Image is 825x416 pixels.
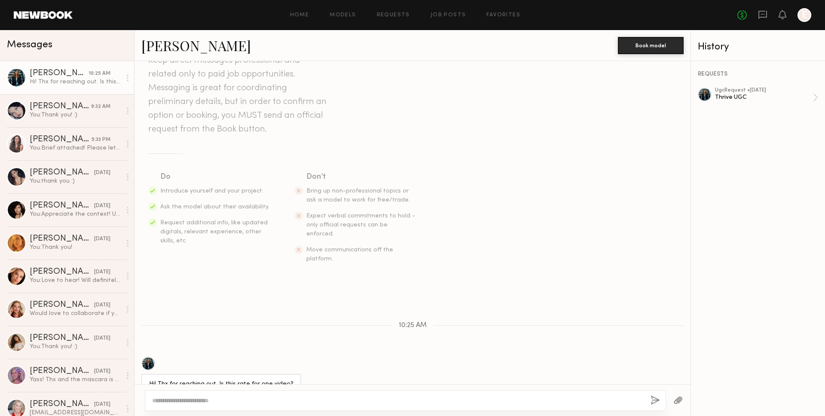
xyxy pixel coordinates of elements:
div: [PERSON_NAME] [30,235,94,243]
div: [PERSON_NAME] [30,102,91,111]
a: Job Posts [431,12,466,18]
div: [PERSON_NAME] [30,135,92,144]
div: You: Brief attached! Please let me know if you have any questions :) [30,144,121,152]
a: Requests [377,12,410,18]
div: [PERSON_NAME] [30,301,94,309]
a: Book model [618,41,684,49]
div: [PERSON_NAME] [30,168,94,177]
a: Models [330,12,356,18]
div: 9:32 AM [91,103,110,111]
div: [DATE] [94,334,110,343]
div: REQUESTS [698,71,818,77]
div: Thrive UGC [715,93,813,101]
div: Hi! Thx for reaching out. Is this rate for one video? [149,379,293,389]
div: Do [160,171,270,183]
div: You: Thank you! [30,243,121,251]
div: [PERSON_NAME] [30,400,94,409]
button: Book model [618,37,684,54]
div: 5:33 PM [92,136,110,144]
span: Bring up non-professional topics or ask a model to work for free/trade. [306,188,410,203]
div: You: Thank you! :) [30,111,121,119]
header: Keep direct messages professional and related only to paid job opportunities. Messaging is great ... [148,54,329,136]
div: [PERSON_NAME] [30,69,89,78]
a: ugcRequest •[DATE]Thrive UGC [715,88,818,107]
span: Move communications off the platform. [306,247,393,262]
a: Home [290,12,309,18]
div: You: Appreciate the context! Unfortunately this won't work for our UGC program but if anything ch... [30,210,121,218]
div: 10:25 AM [89,70,110,78]
div: You: Love to hear! Will definitely be in touch :) [30,276,121,284]
span: Expect verbal commitments to hold - only official requests can be enforced. [306,213,415,237]
div: [PERSON_NAME] [30,268,94,276]
div: You: thank you :) [30,177,121,185]
div: [PERSON_NAME] [30,367,94,376]
div: ugc Request • [DATE] [715,88,813,93]
span: 10:25 AM [399,322,427,329]
span: Request additional info, like updated digitals, relevant experience, other skills, etc. [160,220,268,244]
div: [DATE] [94,268,110,276]
span: Introduce yourself and your project. [160,188,263,194]
div: [PERSON_NAME] [30,334,94,343]
div: [DATE] [94,301,110,309]
div: Yass! Thx and the mascara is outstanding, of course! [30,376,121,384]
div: Don’t [306,171,416,183]
div: [DATE] [94,169,110,177]
div: You: Thank you! :) [30,343,121,351]
a: Favorites [486,12,520,18]
a: E [797,8,811,22]
span: Ask the model about their availability. [160,204,269,210]
div: [DATE] [94,202,110,210]
div: Hi! Thx for reaching out. Is this rate for one video? [30,78,121,86]
div: [PERSON_NAME] [30,202,94,210]
div: Would love to collaborate if you’re still looking [30,309,121,318]
div: [DATE] [94,401,110,409]
div: [DATE] [94,235,110,243]
a: [PERSON_NAME] [141,36,251,55]
div: [DATE] [94,367,110,376]
span: Messages [7,40,52,50]
div: History [698,42,818,52]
